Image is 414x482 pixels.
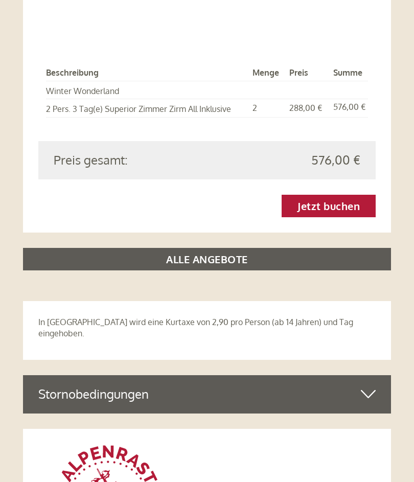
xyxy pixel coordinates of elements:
td: 576,00 € [329,99,368,118]
p: In [GEOGRAPHIC_DATA] wird eine Kurtaxe von 2,90 pro Person (ab 14 Jahren) und Tag eingehoben. [38,316,376,340]
td: Winter Wonderland [46,81,248,99]
div: Preis gesamt: [46,151,207,169]
button: Senden [268,265,337,287]
th: Menge [248,65,286,81]
td: 2 [248,99,286,118]
small: 13:19 [15,50,165,57]
div: Stornobedingungen [23,375,391,413]
div: Samstag [144,8,194,25]
th: Beschreibung [46,65,248,81]
th: Summe [329,65,368,81]
span: 576,00 € [311,151,360,169]
a: Jetzt buchen [282,195,376,217]
th: Preis [285,65,329,81]
a: ALLE ANGEBOTE [23,248,391,270]
div: Guten Tag, wie können wir Ihnen helfen? [8,28,170,59]
div: Berghotel Alpenrast [15,30,165,38]
span: 288,00 € [289,103,322,113]
td: 2 Pers. 3 Tag(e) Superior Zimmer Zirm All Inklusive [46,99,248,118]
